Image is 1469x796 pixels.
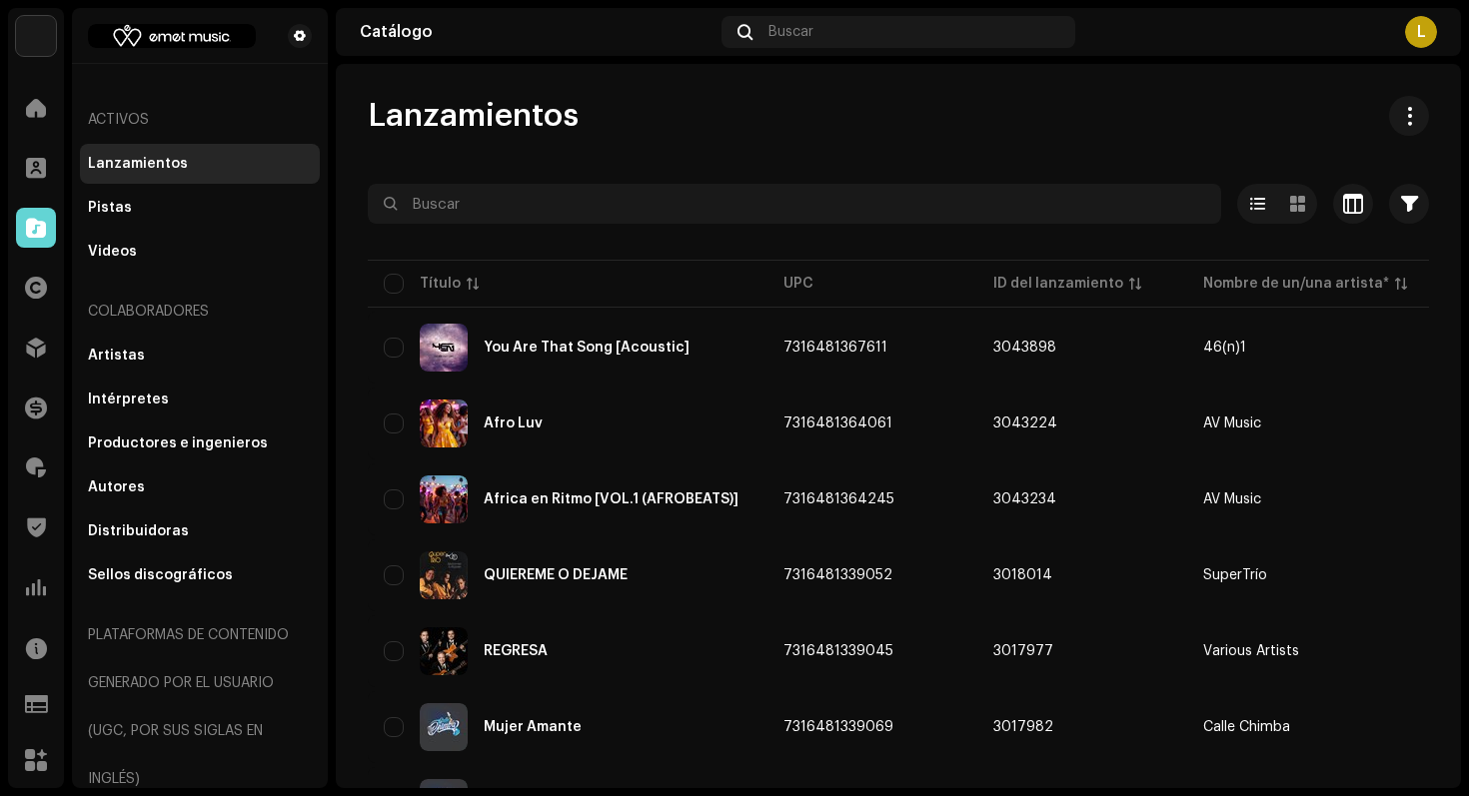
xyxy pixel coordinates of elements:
span: 3017977 [993,644,1053,658]
div: REGRESA [484,644,548,658]
div: ID del lanzamiento [993,274,1123,294]
span: 7316481339045 [783,644,893,658]
re-m-nav-item: Lanzamientos [80,144,320,184]
span: Lanzamientos [368,96,579,136]
img: 643fe52b-2ce3-4a74-ace7-97e69774b81b [420,475,468,523]
span: 3018014 [993,568,1052,582]
img: 38bb01d8-c1d1-401f-bbfe-91de884f13f5 [420,399,468,447]
img: 385a112c-7d21-44eb-a25b-39228978c79f [420,627,468,675]
span: 3043898 [993,341,1056,355]
div: Nombre de un/una artista* [1203,274,1389,294]
div: Lanzamientos [88,156,188,172]
re-m-nav-item: Sellos discográficos [80,555,320,595]
div: Título [420,274,461,294]
div: Various Artists [1203,644,1299,658]
re-m-nav-item: Videos [80,232,320,272]
span: 46(n)1 [1203,341,1417,355]
span: 3043234 [993,492,1056,506]
re-m-nav-item: Autores [80,467,320,507]
img: d9f8f59f-78fd-4355-bcd2-71803a451288 [16,16,56,56]
div: Mujer Amante [484,720,582,734]
div: AV Music [1203,492,1261,506]
div: Productores e ingenieros [88,435,268,451]
div: L [1405,16,1437,48]
re-m-nav-item: Productores e ingenieros [80,423,320,463]
div: AV Music [1203,416,1261,430]
div: Artistas [88,348,145,364]
div: Catálogo [360,24,714,40]
re-m-nav-item: Intérpretes [80,380,320,419]
div: Sellos discográficos [88,567,233,583]
div: Pistas [88,200,132,216]
img: 6ed60e81-ac27-4f58-94c4-746eb7717bfc [420,703,468,751]
div: Afro Luv [484,416,543,430]
re-m-nav-item: Pistas [80,188,320,228]
re-m-nav-item: Artistas [80,336,320,376]
span: 7316481367611 [783,341,887,355]
div: QUIÉREME O DÉJAME [484,568,628,582]
span: 7316481339052 [783,568,892,582]
re-a-nav-header: Colaboradores [80,288,320,336]
div: SuperTrío [1203,568,1267,582]
span: 3017982 [993,720,1053,734]
re-m-nav-item: Distribuidoras [80,511,320,551]
div: Calle Chimba [1203,720,1290,734]
div: Autores [88,479,145,495]
img: 6e1e3f72-c35f-449a-9233-a0d6e5c4ca8e [88,24,256,48]
input: Buscar [368,184,1221,224]
span: Calle Chimba [1203,720,1417,734]
div: You Are That Song [Acoustic] [484,341,690,355]
div: Videos [88,244,137,260]
img: b42dfb4c-1a64-4cc6-a27a-7cefa9badd50 [420,324,468,372]
span: Buscar [768,24,813,40]
span: Various Artists [1203,644,1417,658]
img: 5be17e08-5506-42ce-aae7-b45113effdd0 [420,551,468,599]
span: SuperTrío [1203,568,1417,582]
span: AV Music [1203,492,1417,506]
span: 3043224 [993,416,1057,430]
span: 7316481339069 [783,720,893,734]
re-a-nav-header: Activos [80,96,320,144]
div: Intérpretes [88,392,169,407]
span: AV Music [1203,416,1417,430]
span: 7316481364061 [783,416,892,430]
div: 46(n)1 [1203,341,1246,355]
div: Distribuidoras [88,523,189,539]
div: África en Ritmo [VOL.1 (AFROBEATS)] [484,492,738,506]
span: 7316481364245 [783,492,894,506]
